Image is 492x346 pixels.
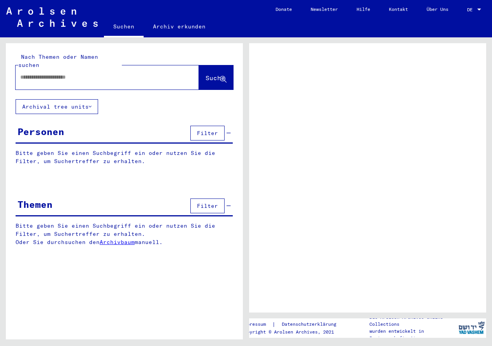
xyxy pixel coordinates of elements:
[467,7,476,12] span: DE
[197,202,218,209] span: Filter
[457,318,486,337] img: yv_logo.png
[18,53,98,68] mat-label: Nach Themen oder Namen suchen
[6,7,98,27] img: Arolsen_neg.svg
[144,17,215,36] a: Archiv erkunden
[18,125,64,139] div: Personen
[197,130,218,137] span: Filter
[241,320,272,328] a: Impressum
[241,328,346,335] p: Copyright © Arolsen Archives, 2021
[104,17,144,37] a: Suchen
[190,198,225,213] button: Filter
[18,197,53,211] div: Themen
[369,314,457,328] p: Die Arolsen Archives Online-Collections
[241,320,346,328] div: |
[16,149,233,165] p: Bitte geben Sie einen Suchbegriff ein oder nutzen Sie die Filter, um Suchertreffer zu erhalten.
[16,222,233,246] p: Bitte geben Sie einen Suchbegriff ein oder nutzen Sie die Filter, um Suchertreffer zu erhalten. O...
[276,320,346,328] a: Datenschutzerklärung
[100,239,135,246] a: Archivbaum
[190,126,225,141] button: Filter
[206,74,225,82] span: Suche
[16,99,98,114] button: Archival tree units
[369,328,457,342] p: wurden entwickelt in Partnerschaft mit
[199,65,233,90] button: Suche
